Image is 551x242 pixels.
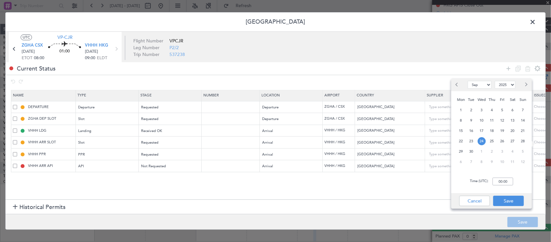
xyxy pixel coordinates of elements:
[497,146,507,157] div: 3-10-2025
[457,127,465,135] span: 15
[488,148,496,156] span: 2
[518,136,528,146] div: 28-9-2025
[466,105,476,115] div: 2-9-2025
[518,105,528,115] div: 7-9-2025
[518,126,528,136] div: 21-9-2025
[466,136,476,146] div: 23-9-2025
[457,137,465,145] span: 22
[498,148,506,156] span: 3
[488,158,496,166] span: 9
[429,150,487,159] input: Type something...
[507,105,518,115] div: 6-9-2025
[478,106,486,114] span: 3
[476,105,487,115] div: 3-9-2025
[454,80,461,90] button: Previous month
[487,136,497,146] div: 25-9-2025
[476,136,487,146] div: 24-9-2025
[476,115,487,126] div: 10-9-2025
[519,148,527,156] span: 5
[497,126,507,136] div: 19-9-2025
[466,94,476,105] div: Tue
[497,115,507,126] div: 12-9-2025
[470,179,489,185] span: Time (UTC):
[478,137,486,145] span: 24
[456,126,466,136] div: 15-9-2025
[457,158,465,166] span: 6
[457,148,465,156] span: 29
[456,146,466,157] div: 29-9-2025
[466,157,476,167] div: 7-10-2025
[498,158,506,166] span: 10
[487,105,497,115] div: 4-9-2025
[429,138,487,148] input: Type something...
[467,148,475,156] span: 30
[522,80,529,90] button: Next month
[497,136,507,146] div: 26-9-2025
[497,157,507,167] div: 10-10-2025
[467,116,475,125] span: 9
[476,94,487,105] div: Wed
[476,126,487,136] div: 17-9-2025
[507,157,518,167] div: 11-10-2025
[488,116,496,125] span: 11
[487,94,497,105] div: Thu
[476,157,487,167] div: 8-10-2025
[478,148,486,156] span: 1
[509,148,517,156] span: 4
[478,158,486,166] span: 8
[509,158,517,166] span: 11
[509,116,517,125] span: 13
[519,106,527,114] span: 7
[519,137,527,145] span: 28
[467,158,475,166] span: 7
[478,116,486,125] span: 10
[429,114,487,124] input: Type something...
[509,106,517,114] span: 6
[467,127,475,135] span: 16
[468,81,492,89] select: Select month
[429,126,487,136] input: Type something...
[509,137,517,145] span: 27
[507,136,518,146] div: 27-9-2025
[519,127,527,135] span: 21
[498,137,506,145] span: 26
[507,146,518,157] div: 4-10-2025
[518,157,528,167] div: 12-10-2025
[487,115,497,126] div: 11-9-2025
[476,146,487,157] div: 1-10-2025
[498,106,506,114] span: 5
[497,105,507,115] div: 5-9-2025
[429,103,487,112] input: Type something...
[456,157,466,167] div: 6-10-2025
[498,116,506,125] span: 12
[456,136,466,146] div: 22-9-2025
[456,105,466,115] div: 1-9-2025
[507,126,518,136] div: 20-9-2025
[457,116,465,125] span: 8
[457,106,465,114] span: 1
[519,116,527,125] span: 14
[488,137,496,145] span: 25
[488,106,496,114] span: 4
[498,127,506,135] span: 19
[487,126,497,136] div: 18-9-2025
[509,127,517,135] span: 20
[518,94,528,105] div: Sun
[507,94,518,105] div: Sat
[519,158,527,166] span: 12
[478,127,486,135] span: 17
[466,126,476,136] div: 16-9-2025
[493,196,524,206] button: Save
[507,115,518,126] div: 13-9-2025
[459,196,490,206] button: Cancel
[429,161,487,171] input: Type something...
[487,157,497,167] div: 9-10-2025
[456,94,466,105] div: Mon
[427,93,443,98] span: Supplier
[488,127,496,135] span: 18
[466,115,476,126] div: 9-9-2025
[497,94,507,105] div: Fri
[495,81,515,89] select: Select year
[518,146,528,157] div: 5-10-2025
[467,106,475,114] span: 2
